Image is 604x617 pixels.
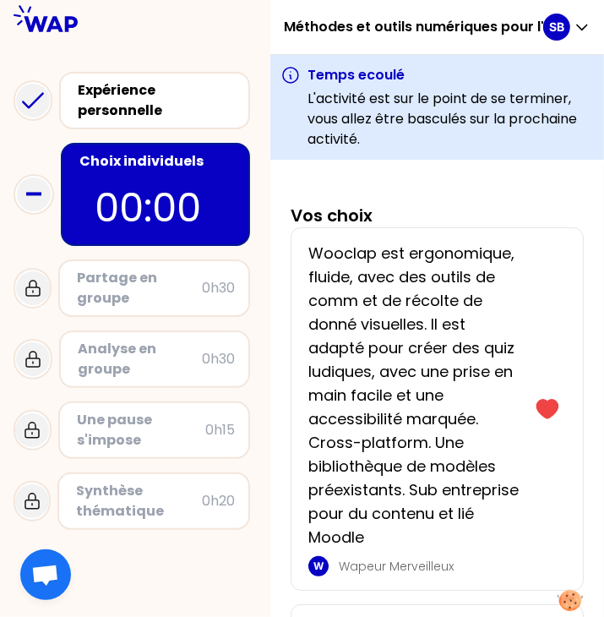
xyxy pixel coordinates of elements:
[291,204,373,227] h3: Vos choix
[78,80,235,121] div: Expérience personnelle
[77,268,202,308] div: Partage en groupe
[313,560,324,573] p: W
[95,178,216,238] p: 00:00
[202,278,235,298] div: 0h30
[543,14,590,41] button: SB
[307,89,594,150] p: L'activité est sur le point de se terminer, vous allez être basculés sur la prochaine activité.
[549,19,564,35] p: SB
[308,242,519,549] p: Wooclap est ergonomique, fluide, avec des outils de comm et de récolte de donné visuelles. Il est...
[77,410,205,450] div: Une pause s'impose
[20,549,71,600] div: Ouvrir le chat
[307,65,594,85] h3: Temps ecoulé
[339,558,519,575] p: Wapeur Merveilleux
[76,481,202,521] div: Synthèse thématique
[202,349,235,369] div: 0h30
[205,420,235,440] div: 0h15
[202,491,235,511] div: 0h20
[79,151,235,172] div: Choix individuels
[78,339,202,379] div: Analyse en groupe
